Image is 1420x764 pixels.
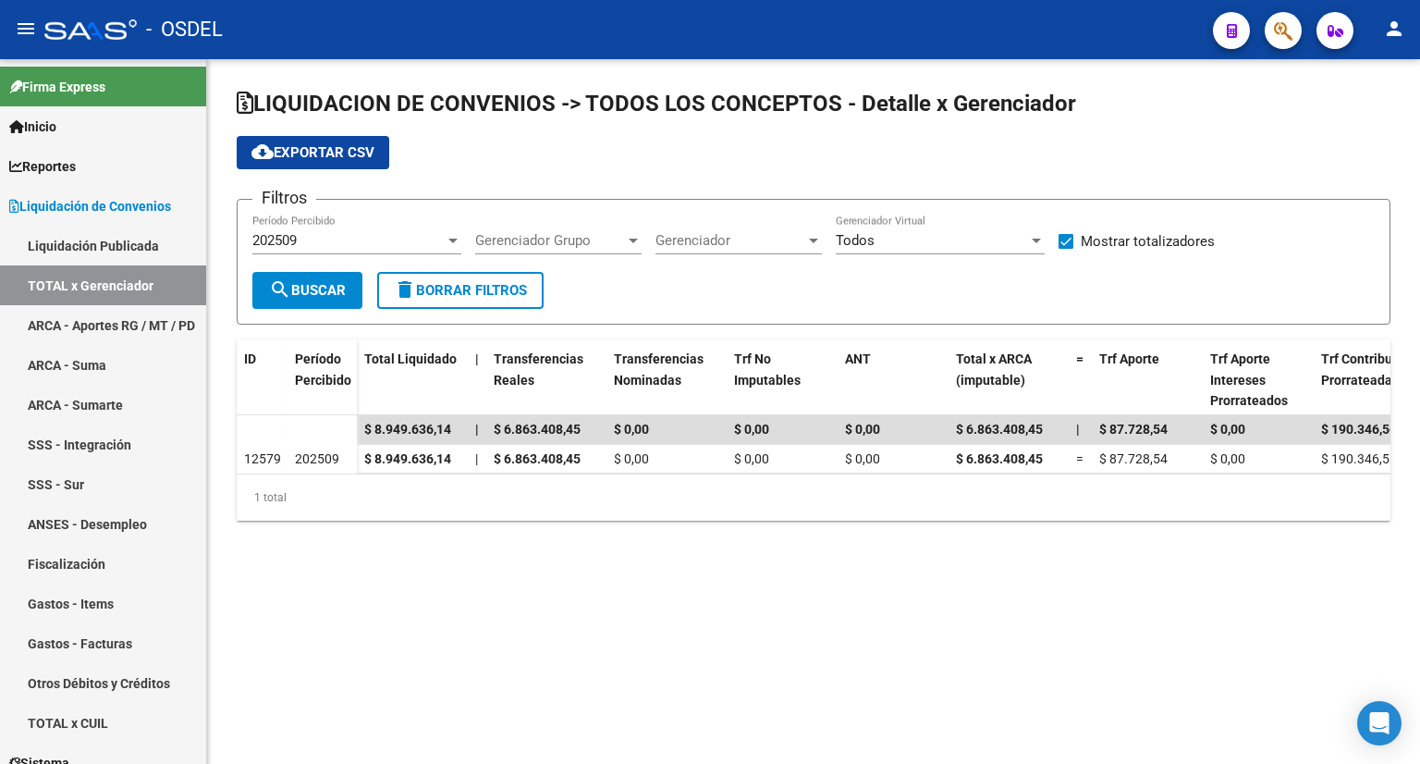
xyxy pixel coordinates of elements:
span: $ 0,00 [1210,422,1245,437]
datatable-header-cell: Transferencias Reales [486,339,606,421]
span: $ 0,00 [845,422,880,437]
datatable-header-cell: Trf Aporte [1092,339,1203,421]
span: $ 0,00 [734,451,769,466]
span: LIQUIDACION DE CONVENIOS -> TODOS LOS CONCEPTOS - Detalle x Gerenciador [237,91,1076,117]
span: Período Percibido [295,351,351,388]
span: - OSDEL [146,9,223,50]
span: Todos [836,232,875,249]
span: Trf Aporte Intereses Prorrateados [1210,351,1288,409]
span: 12579 [244,451,281,466]
span: Trf Aporte [1099,351,1159,366]
span: $ 6.863.408,45 [956,451,1043,466]
datatable-header-cell: = [1069,339,1092,421]
span: Firma Express [9,77,105,97]
span: = [1076,451,1083,466]
span: Transferencias Reales [494,351,583,388]
mat-icon: search [269,278,291,301]
span: Buscar [269,282,346,299]
span: | [475,351,479,366]
span: $ 0,00 [614,422,649,437]
mat-icon: delete [394,278,416,301]
datatable-header-cell: Período Percibido [288,339,357,417]
span: Trf Contribucion Prorrateada [1321,351,1417,388]
span: Trf No Imputables [734,351,801,388]
mat-icon: cloud_download [251,141,274,163]
div: Open Intercom Messenger [1357,701,1402,746]
span: $ 6.863.408,45 [956,422,1043,437]
span: | [475,451,478,466]
datatable-header-cell: Total Liquidado [357,339,468,421]
span: Liquidación de Convenios [9,196,171,216]
span: $ 190.346,56 [1321,422,1397,437]
span: $ 8.949.636,14 [364,422,451,437]
span: Gerenciador [655,232,805,249]
button: Exportar CSV [237,136,389,169]
span: Borrar Filtros [394,282,527,299]
datatable-header-cell: ID [237,339,288,417]
datatable-header-cell: Trf No Imputables [727,339,838,421]
button: Borrar Filtros [377,272,544,309]
span: Total x ARCA (imputable) [956,351,1032,388]
span: $ 0,00 [734,422,769,437]
datatable-header-cell: | [468,339,486,421]
datatable-header-cell: Transferencias Nominadas [606,339,727,421]
span: Exportar CSV [251,144,374,161]
span: ANT [845,351,871,366]
span: $ 6.863.408,45 [494,451,581,466]
span: Inicio [9,117,56,137]
datatable-header-cell: ANT [838,339,949,421]
span: $ 0,00 [845,451,880,466]
h3: Filtros [252,185,316,211]
button: Buscar [252,272,362,309]
span: ID [244,351,256,366]
span: = [1076,351,1083,366]
span: 202509 [252,232,297,249]
span: Reportes [9,156,76,177]
mat-icon: person [1383,18,1405,40]
span: $ 87.728,54 [1099,451,1168,466]
span: | [1076,422,1080,437]
div: 1 total [237,474,1390,521]
span: $ 190.346,56 [1321,451,1397,466]
span: Total Liquidado [364,351,457,366]
mat-icon: menu [15,18,37,40]
span: $ 0,00 [614,451,649,466]
span: Gerenciador Grupo [475,232,625,249]
span: | [475,422,479,437]
span: Transferencias Nominadas [614,351,704,388]
span: $ 8.949.636,14 [364,451,451,466]
span: Mostrar totalizadores [1081,230,1215,253]
span: $ 0,00 [1210,451,1245,466]
span: 202509 [295,451,339,466]
datatable-header-cell: Total x ARCA (imputable) [949,339,1069,421]
span: $ 6.863.408,45 [494,422,581,437]
span: $ 87.728,54 [1099,422,1168,437]
datatable-header-cell: Trf Aporte Intereses Prorrateados [1203,339,1314,421]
